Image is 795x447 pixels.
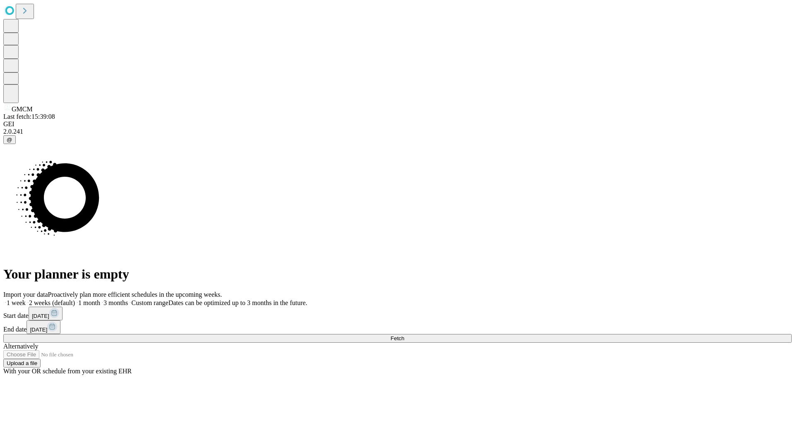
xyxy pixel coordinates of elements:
[3,267,792,282] h1: Your planner is empty
[3,128,792,135] div: 2.0.241
[3,368,132,375] span: With your OR schedule from your existing EHR
[29,299,75,306] span: 2 weeks (default)
[3,359,41,368] button: Upload a file
[29,307,63,320] button: [DATE]
[390,335,404,341] span: Fetch
[7,137,12,143] span: @
[32,313,49,319] span: [DATE]
[7,299,26,306] span: 1 week
[26,320,60,334] button: [DATE]
[169,299,307,306] span: Dates can be optimized up to 3 months in the future.
[3,307,792,320] div: Start date
[3,113,55,120] span: Last fetch: 15:39:08
[3,135,16,144] button: @
[3,320,792,334] div: End date
[131,299,168,306] span: Custom range
[12,106,33,113] span: GMCM
[48,291,222,298] span: Proactively plan more efficient schedules in the upcoming weeks.
[3,291,48,298] span: Import your data
[30,327,47,333] span: [DATE]
[3,120,792,128] div: GEI
[3,334,792,343] button: Fetch
[3,343,38,350] span: Alternatively
[78,299,100,306] span: 1 month
[104,299,128,306] span: 3 months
